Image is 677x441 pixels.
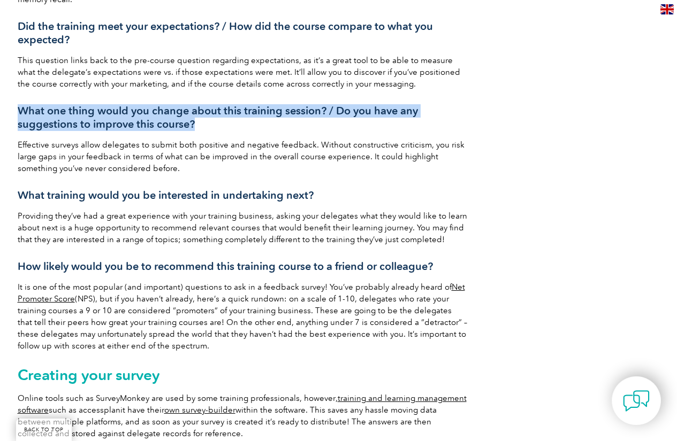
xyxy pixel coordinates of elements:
a: training and learning management software [18,393,467,415]
p: It is one of the most popular (and important) questions to ask in a feedback survey! You’ve proba... [18,281,467,352]
h3: What one thing would you change about this training session? / Do you have any suggestions to imp... [18,104,467,131]
h3: How likely would you be to recommend this training course to a friend or colleague? [18,260,467,273]
p: This question links back to the pre-course question regarding expectations, as it’s a great tool ... [18,55,467,90]
p: Effective surveys allow delegates to submit both positive and negative feedback. Without construc... [18,139,467,174]
img: contact-chat.png [623,388,650,414]
img: en [660,4,674,14]
h3: Did the training meet your expectations? / How did the course compare to what you expected? [18,20,467,47]
a: BACK TO TOP [16,419,72,441]
h3: What training would you be interested in undertaking next? [18,189,467,202]
a: own survey-builder [164,405,235,415]
h2: Creating your survey [18,366,467,383]
p: Providing they’ve had a great experience with your training business, asking your delegates what ... [18,210,467,245]
p: Online tools such as SurveyMonkey are used by some training professionals, however, such as acces... [18,392,467,439]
